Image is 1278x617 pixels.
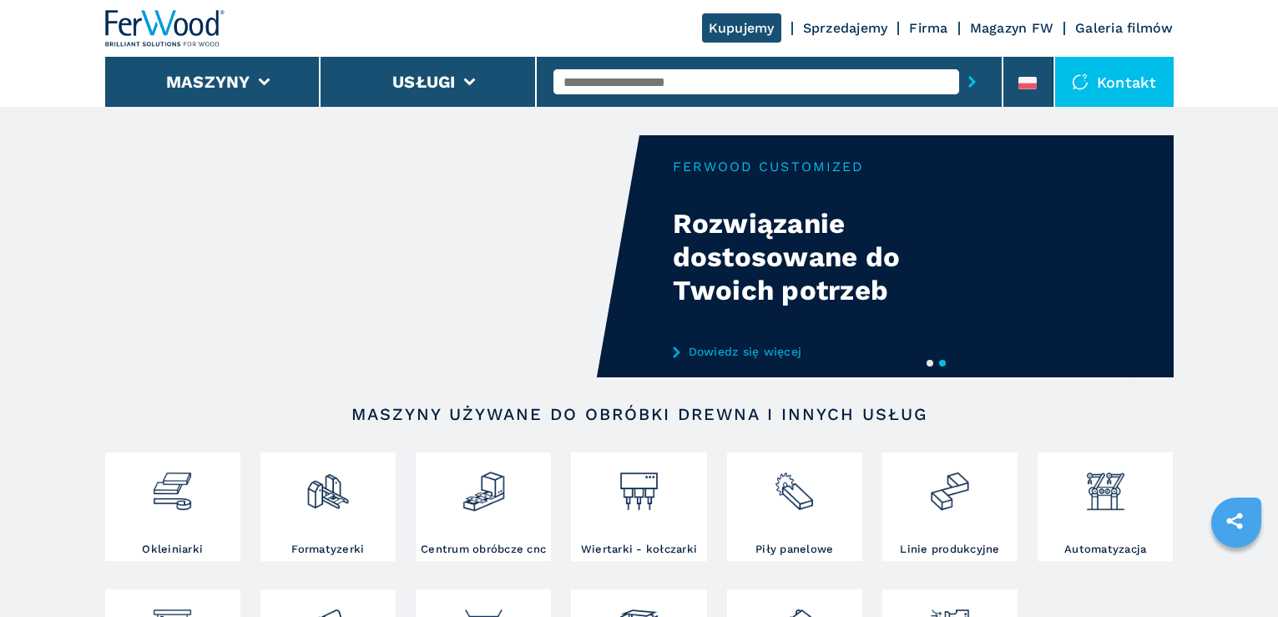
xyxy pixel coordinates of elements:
a: Piły panelowe [727,453,862,561]
img: bordatrici_1.png [150,457,194,513]
video: Your browser does not support the video tag. [105,135,639,377]
a: Automatyzacja [1038,453,1173,561]
h2: Maszyny używane do obróbki drewna i innych usług [159,404,1120,424]
button: Usługi [392,72,456,92]
a: Centrum obróbcze cnc [416,453,551,561]
button: 1 [927,360,933,367]
button: Maszyny [166,72,250,92]
img: Kontakt [1072,73,1089,90]
a: Okleiniarki [105,453,240,561]
a: Formatyzerki [260,453,396,561]
a: Linie produkcyjne [882,453,1018,561]
iframe: Chat [1207,542,1265,604]
h3: Wiertarki - kołczarki [581,542,697,557]
a: Magazyn FW [970,20,1054,36]
img: foratrici_inseritrici_2.png [617,457,661,513]
img: Ferwood [105,10,225,47]
a: Sprzedajemy [803,20,888,36]
a: Firma [909,20,947,36]
button: 2 [939,360,946,367]
h3: Centrum obróbcze cnc [421,542,546,557]
h3: Okleiniarki [142,542,203,557]
h3: Formatyzerki [291,542,364,557]
img: centro_di_lavoro_cnc_2.png [462,457,506,513]
img: linee_di_produzione_2.png [927,457,972,513]
a: Kupujemy [702,13,781,43]
a: Dowiedz się więcej [673,345,1000,358]
img: automazione.png [1084,457,1128,513]
img: squadratrici_2.png [306,457,350,513]
img: sezionatrici_2.png [772,457,816,513]
button: submit-button [959,63,985,101]
h3: Automatyzacja [1064,542,1146,557]
a: sharethis [1214,500,1255,542]
h3: Linie produkcyjne [900,542,999,557]
a: Wiertarki - kołczarki [571,453,706,561]
h3: Piły panelowe [755,542,833,557]
a: Galeria filmów [1075,20,1174,36]
div: Kontakt [1055,57,1174,107]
